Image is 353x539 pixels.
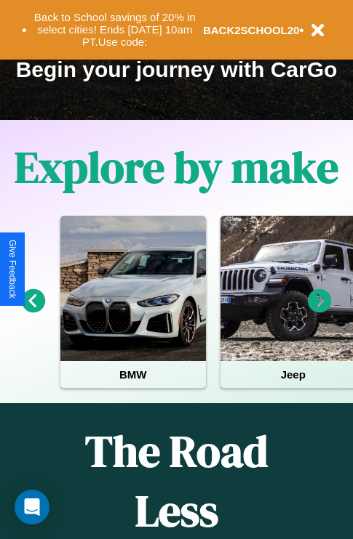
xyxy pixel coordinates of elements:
b: BACK2SCHOOL20 [203,24,300,36]
h4: BMW [60,361,206,388]
button: Back to School savings of 20% in select cities! Ends [DATE] 10am PT.Use code: [27,7,203,52]
div: Open Intercom Messenger [15,490,49,524]
div: Give Feedback [7,240,17,299]
h1: Explore by make [15,137,338,197]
